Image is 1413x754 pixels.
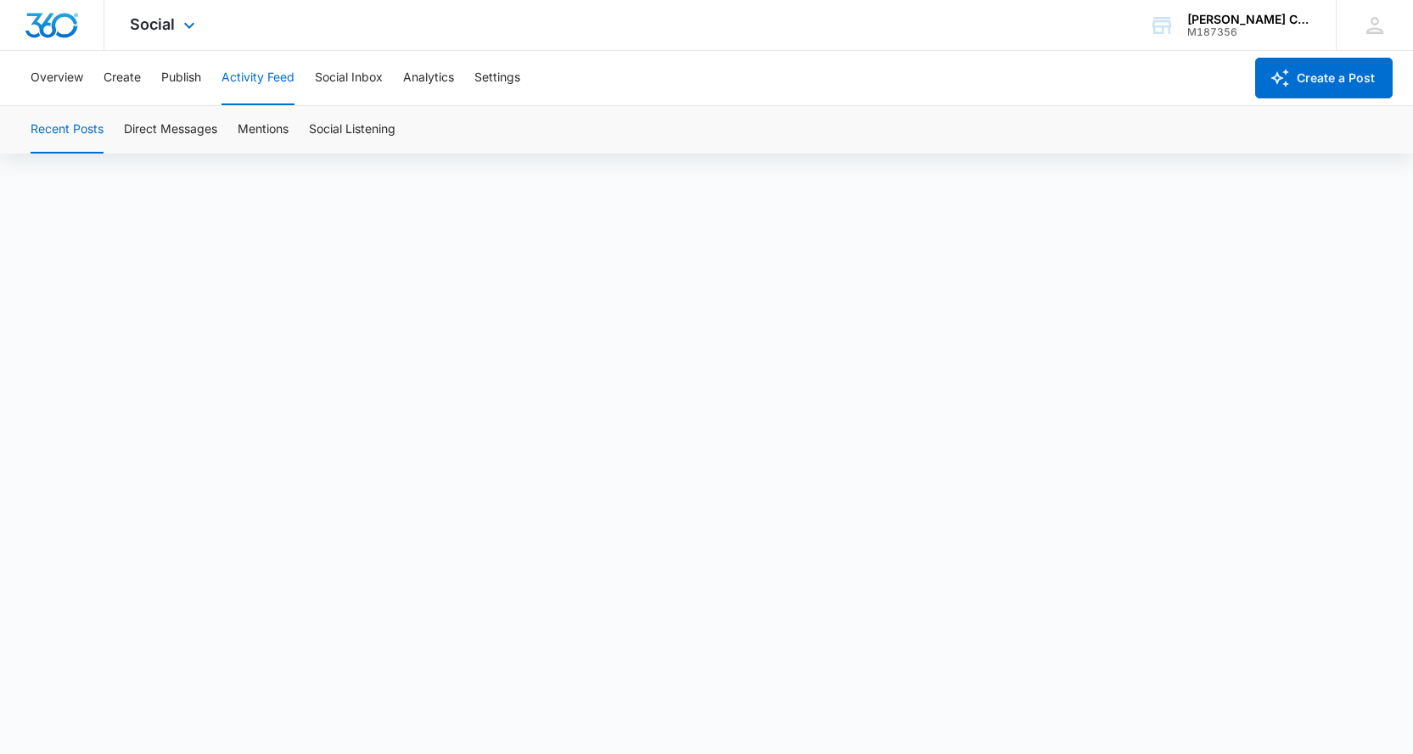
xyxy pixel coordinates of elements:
[31,106,104,154] button: Recent Posts
[309,106,395,154] button: Social Listening
[124,106,217,154] button: Direct Messages
[474,51,520,105] button: Settings
[315,51,383,105] button: Social Inbox
[1187,13,1311,26] div: account name
[1255,58,1393,98] button: Create a Post
[130,15,175,33] span: Social
[31,51,83,105] button: Overview
[1187,26,1311,38] div: account id
[161,51,201,105] button: Publish
[238,106,289,154] button: Mentions
[403,51,454,105] button: Analytics
[221,51,294,105] button: Activity Feed
[104,51,141,105] button: Create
